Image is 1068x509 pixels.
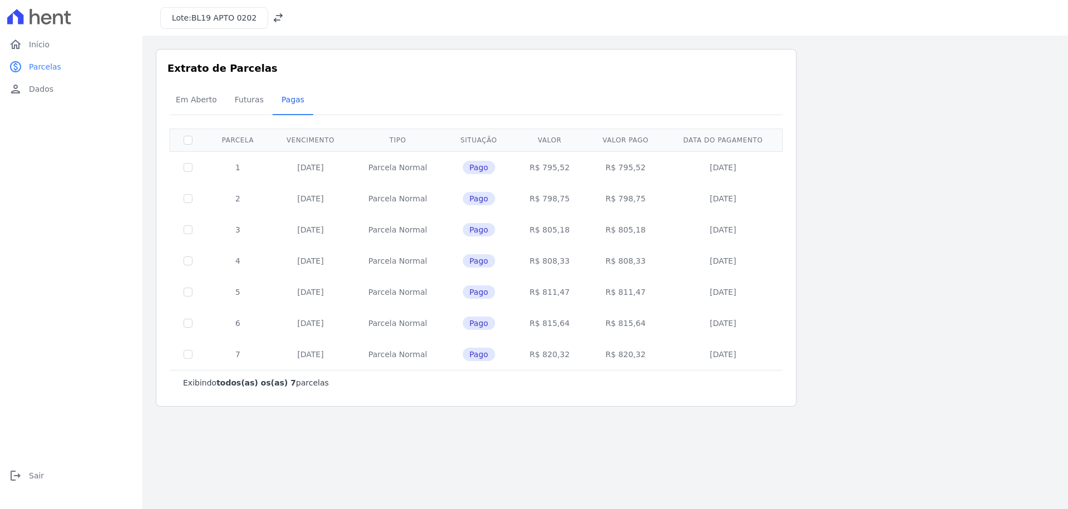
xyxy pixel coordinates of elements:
h3: Extrato de Parcelas [167,61,785,76]
td: R$ 815,64 [586,308,665,339]
td: [DATE] [270,151,351,183]
td: R$ 805,18 [586,214,665,245]
td: 5 [206,276,270,308]
td: R$ 820,32 [586,339,665,370]
td: [DATE] [270,214,351,245]
th: Tipo [351,129,444,151]
span: Pago [463,317,495,330]
td: Parcela Normal [351,339,444,370]
td: Parcela Normal [351,214,444,245]
span: Futuras [228,88,270,111]
td: R$ 798,75 [513,183,586,214]
span: Em Aberto [169,88,224,111]
td: [DATE] [665,214,781,245]
td: R$ 795,52 [586,151,665,183]
td: [DATE] [665,151,781,183]
td: [DATE] [665,308,781,339]
span: Pago [463,254,495,268]
td: [DATE] [270,276,351,308]
span: Pago [463,161,495,174]
span: BL19 APTO 0202 [191,13,256,22]
td: Parcela Normal [351,183,444,214]
i: logout [9,469,22,482]
td: R$ 815,64 [513,308,586,339]
i: person [9,82,22,96]
th: Vencimento [270,129,351,151]
td: R$ 805,18 [513,214,586,245]
th: Valor pago [586,129,665,151]
th: Parcela [206,129,270,151]
a: Futuras [226,86,273,115]
td: R$ 820,32 [513,339,586,370]
a: paidParcelas [4,56,138,78]
span: Dados [29,83,53,95]
td: Parcela Normal [351,151,444,183]
span: Pago [463,348,495,361]
td: 2 [206,183,270,214]
b: todos(as) os(as) 7 [216,378,296,387]
a: personDados [4,78,138,100]
h3: Lote: [172,12,256,24]
span: Pago [463,285,495,299]
a: Pagas [273,86,313,115]
td: [DATE] [270,183,351,214]
a: homeInício [4,33,138,56]
input: Só é possível selecionar pagamentos em aberto [184,194,192,203]
td: [DATE] [270,245,351,276]
td: R$ 811,47 [586,276,665,308]
td: R$ 798,75 [586,183,665,214]
td: R$ 808,33 [513,245,586,276]
td: R$ 808,33 [586,245,665,276]
i: home [9,38,22,51]
td: [DATE] [270,339,351,370]
span: Pagas [275,88,311,111]
th: Valor [513,129,586,151]
th: Data do pagamento [665,129,781,151]
td: [DATE] [665,276,781,308]
td: 6 [206,308,270,339]
td: Parcela Normal [351,276,444,308]
th: Situação [444,129,513,151]
td: [DATE] [665,245,781,276]
span: Pago [463,192,495,205]
td: R$ 795,52 [513,151,586,183]
span: Pago [463,223,495,236]
input: Só é possível selecionar pagamentos em aberto [184,225,192,234]
td: [DATE] [665,183,781,214]
input: Só é possível selecionar pagamentos em aberto [184,256,192,265]
td: 3 [206,214,270,245]
td: 4 [206,245,270,276]
input: Só é possível selecionar pagamentos em aberto [184,288,192,296]
td: [DATE] [665,339,781,370]
p: Exibindo parcelas [183,377,329,388]
input: Só é possível selecionar pagamentos em aberto [184,319,192,328]
input: Só é possível selecionar pagamentos em aberto [184,350,192,359]
span: Parcelas [29,61,61,72]
td: Parcela Normal [351,245,444,276]
a: Em Aberto [167,86,226,115]
td: [DATE] [270,308,351,339]
td: 7 [206,339,270,370]
i: paid [9,60,22,73]
span: Sair [29,470,44,481]
td: R$ 811,47 [513,276,586,308]
td: 1 [206,151,270,183]
a: logoutSair [4,464,138,487]
td: Parcela Normal [351,308,444,339]
input: Só é possível selecionar pagamentos em aberto [184,163,192,172]
span: Início [29,39,50,50]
